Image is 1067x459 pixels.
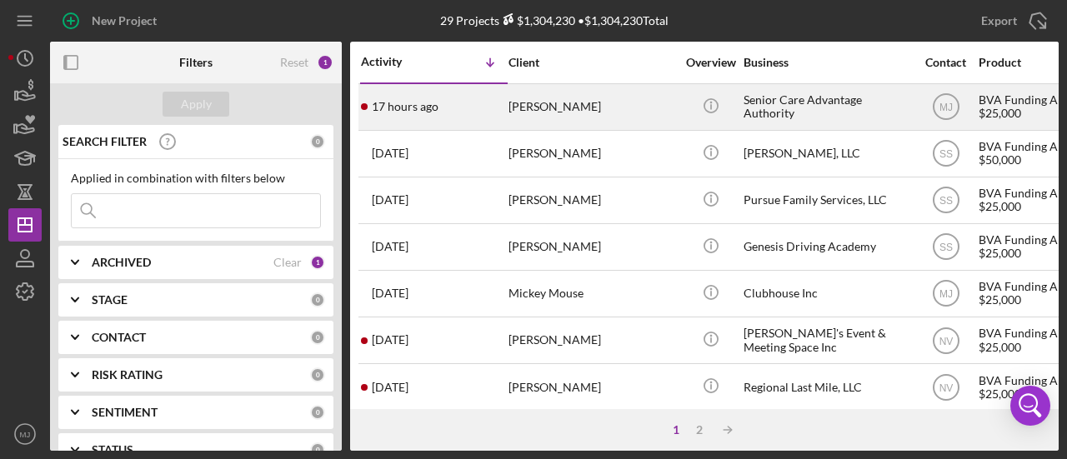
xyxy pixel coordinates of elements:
[310,405,325,420] div: 0
[499,13,575,27] div: $1,304,230
[372,240,408,253] time: 2025-09-02 19:12
[1010,386,1050,426] div: Open Intercom Messenger
[372,193,408,207] time: 2025-09-02 21:00
[310,292,325,307] div: 0
[939,242,952,253] text: SS
[92,406,158,419] b: SENTIMENT
[71,172,321,185] div: Applied in combination with filters below
[310,330,325,345] div: 0
[981,4,1017,37] div: Export
[914,56,977,69] div: Contact
[939,288,953,300] text: MJ
[744,85,910,129] div: Senior Care Advantage Authority
[310,255,325,270] div: 1
[372,381,408,394] time: 2025-09-01 21:41
[508,318,675,362] div: [PERSON_NAME]
[664,423,688,437] div: 1
[372,287,408,300] time: 2025-09-02 16:15
[508,365,675,409] div: [PERSON_NAME]
[744,272,910,316] div: Clubhouse Inc
[744,318,910,362] div: [PERSON_NAME]'s Event & Meeting Space Inc
[372,100,438,113] time: 2025-09-04 19:27
[92,331,146,344] b: CONTACT
[679,56,742,69] div: Overview
[8,417,42,451] button: MJ
[688,423,711,437] div: 2
[181,92,212,117] div: Apply
[744,56,910,69] div: Business
[939,102,953,113] text: MJ
[273,256,302,269] div: Clear
[179,56,213,69] b: Filters
[20,430,31,439] text: MJ
[361,55,434,68] div: Activity
[372,147,408,160] time: 2025-09-03 15:31
[92,293,128,307] b: STAGE
[92,256,151,269] b: ARCHIVED
[508,85,675,129] div: [PERSON_NAME]
[508,225,675,269] div: [PERSON_NAME]
[310,134,325,149] div: 0
[744,365,910,409] div: Regional Last Mile, LLC
[744,132,910,176] div: [PERSON_NAME], LLC
[310,367,325,382] div: 0
[939,335,953,347] text: NV
[939,148,952,160] text: SS
[508,272,675,316] div: Mickey Mouse
[964,4,1059,37] button: Export
[939,382,953,393] text: NV
[508,178,675,222] div: [PERSON_NAME]
[317,54,333,71] div: 1
[508,132,675,176] div: [PERSON_NAME]
[163,92,229,117] button: Apply
[508,56,675,69] div: Client
[310,442,325,457] div: 0
[50,4,173,37] button: New Project
[63,135,147,148] b: SEARCH FILTER
[440,13,669,27] div: 29 Projects • $1,304,230 Total
[280,56,308,69] div: Reset
[744,225,910,269] div: Genesis Driving Academy
[92,368,163,382] b: RISK RATING
[744,178,910,222] div: Pursue Family Services, LLC
[92,443,133,457] b: STATUS
[372,333,408,347] time: 2025-09-01 21:52
[92,4,157,37] div: New Project
[939,195,952,207] text: SS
